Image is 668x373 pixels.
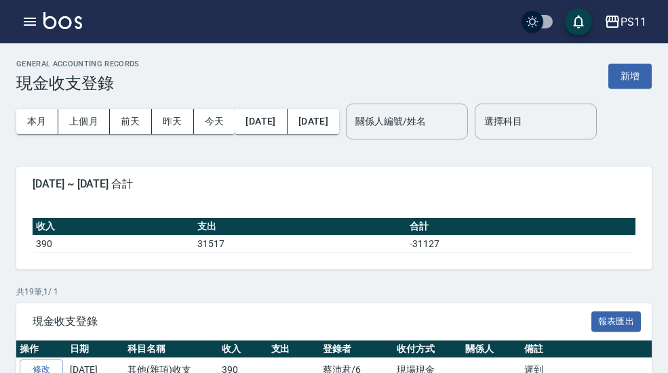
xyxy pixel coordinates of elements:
button: PS11 [599,8,652,36]
td: 390 [33,235,194,253]
span: 現金收支登錄 [33,315,591,328]
button: [DATE] [235,109,287,134]
img: Logo [43,12,82,29]
td: -31127 [406,235,635,253]
th: 登錄者 [319,341,393,358]
a: 新增 [608,69,652,82]
th: 收入 [33,218,194,236]
th: 支出 [268,341,320,358]
button: 上個月 [58,109,110,134]
th: 支出 [194,218,406,236]
th: 收入 [218,341,268,358]
button: 今天 [194,109,235,134]
div: PS11 [621,14,646,30]
button: 本月 [16,109,58,134]
h3: 現金收支登錄 [16,74,140,93]
p: 共 19 筆, 1 / 1 [16,286,652,298]
button: 前天 [110,109,152,134]
h2: GENERAL ACCOUNTING RECORDS [16,60,140,68]
button: 新增 [608,64,652,89]
a: 報表匯出 [591,314,642,327]
th: 合計 [406,218,635,236]
button: 昨天 [152,109,194,134]
button: 報表匯出 [591,311,642,332]
th: 日期 [66,341,124,358]
th: 收付方式 [393,341,462,358]
button: save [565,8,592,35]
td: 31517 [194,235,406,253]
th: 科目名稱 [124,341,218,358]
th: 操作 [16,341,66,358]
th: 關係人 [462,341,521,358]
button: [DATE] [288,109,339,134]
span: [DATE] ~ [DATE] 合計 [33,177,635,191]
